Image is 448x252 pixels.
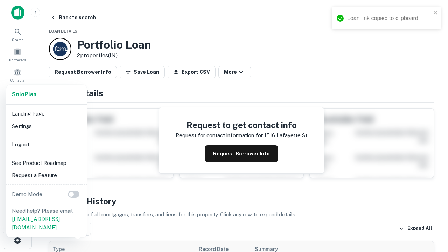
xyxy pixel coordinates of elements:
[12,207,81,232] p: Need help? Please email
[433,10,438,16] button: close
[413,196,448,230] iframe: Chat Widget
[9,169,84,182] li: Request a Feature
[12,216,60,230] a: [EMAIL_ADDRESS][DOMAIN_NAME]
[9,120,84,133] li: Settings
[9,107,84,120] li: Landing Page
[12,90,36,99] a: SoloPlan
[347,14,431,22] div: Loan link copied to clipboard
[12,91,36,98] strong: Solo Plan
[9,190,45,198] p: Demo Mode
[9,157,84,169] li: See Product Roadmap
[9,138,84,151] li: Logout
